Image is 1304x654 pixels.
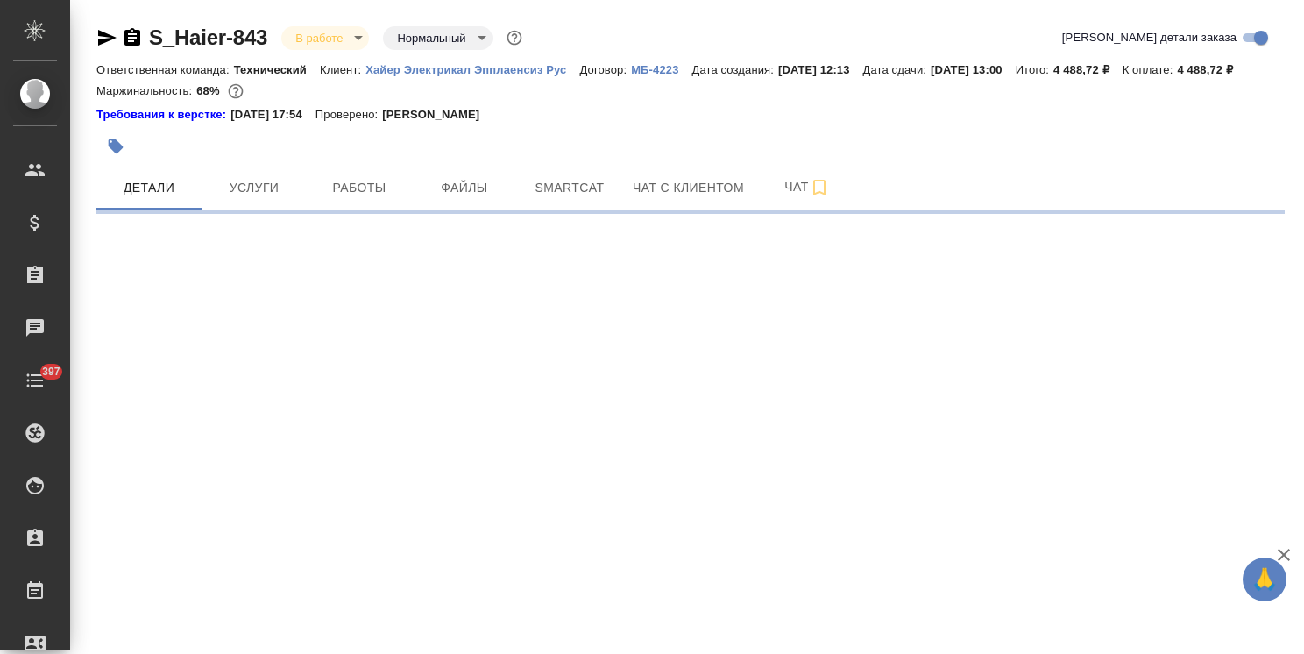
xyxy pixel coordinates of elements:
a: S_Haier-843 [149,25,267,49]
span: Чат с клиентом [633,177,744,199]
p: Ответственная команда: [96,63,234,76]
p: МБ-4223 [631,63,691,76]
button: 🙏 [1243,558,1286,601]
button: Скопировать ссылку [122,27,143,48]
button: Доп статусы указывают на важность/срочность заказа [503,26,526,49]
p: 4 488,72 ₽ [1177,63,1246,76]
p: [DATE] 13:00 [931,63,1016,76]
p: К оплате: [1123,63,1178,76]
span: [PERSON_NAME] детали заказа [1062,29,1237,46]
div: В работе [281,26,369,50]
span: Smartcat [528,177,612,199]
p: Дата сдачи: [863,63,931,76]
button: Нормальный [392,31,471,46]
p: Клиент: [320,63,365,76]
span: Работы [317,177,401,199]
button: Добавить тэг [96,127,135,166]
p: 4 488,72 ₽ [1053,63,1123,76]
p: Проверено: [315,106,383,124]
span: Услуги [212,177,296,199]
span: 397 [32,363,71,380]
span: Файлы [422,177,507,199]
p: [DATE] 17:54 [230,106,315,124]
p: Дата создания: [692,63,778,76]
a: Требования к верстке: [96,106,230,124]
button: Скопировать ссылку для ЯМессенджера [96,27,117,48]
svg: Подписаться [809,177,830,198]
div: В работе [383,26,492,50]
a: 397 [4,359,66,402]
p: Технический [234,63,320,76]
a: Хайер Электрикал Эпплаенсиз Рус [365,61,579,76]
span: Детали [107,177,191,199]
a: МБ-4223 [631,61,691,76]
p: Итого: [1016,63,1053,76]
p: Договор: [579,63,631,76]
p: Маржинальность: [96,84,196,97]
p: Хайер Электрикал Эпплаенсиз Рус [365,63,579,76]
span: 🙏 [1250,561,1279,598]
p: 68% [196,84,223,97]
p: [PERSON_NAME] [382,106,493,124]
span: Чат [765,176,849,198]
button: 1184.16 RUB; [224,80,247,103]
p: [DATE] 12:13 [778,63,863,76]
button: В работе [290,31,348,46]
div: Нажми, чтобы открыть папку с инструкцией [96,106,230,124]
